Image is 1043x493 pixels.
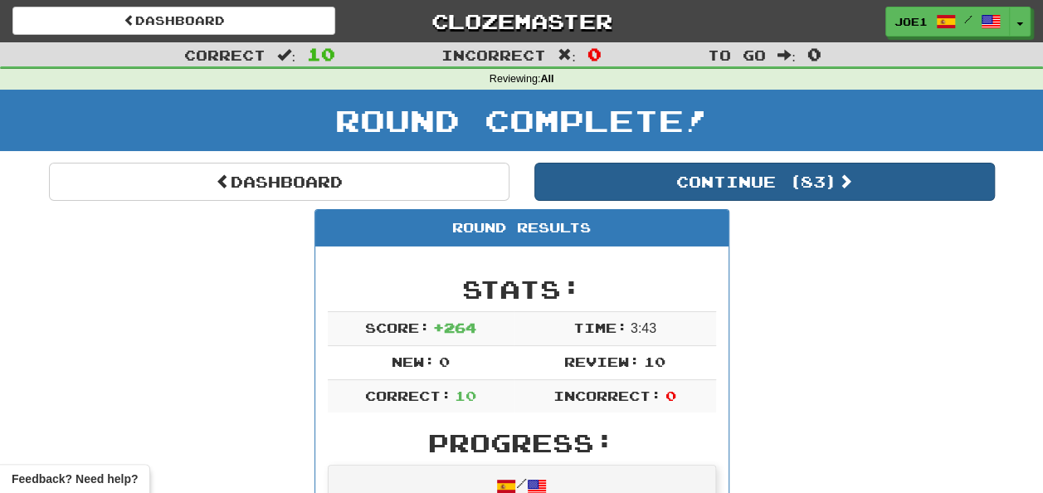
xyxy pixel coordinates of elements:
[894,14,928,29] span: Joe1
[433,320,476,335] span: + 264
[277,48,295,62] span: :
[364,388,451,403] span: Correct:
[328,429,716,456] h2: Progress:
[587,44,602,64] span: 0
[392,354,435,369] span: New:
[49,163,509,201] a: Dashboard
[6,104,1037,137] h1: Round Complete!
[777,48,796,62] span: :
[328,276,716,303] h2: Stats:
[643,354,665,369] span: 10
[558,48,576,62] span: :
[564,354,640,369] span: Review:
[364,320,429,335] span: Score:
[553,388,661,403] span: Incorrect:
[438,354,449,369] span: 0
[441,46,546,63] span: Incorrect
[12,471,138,487] span: Open feedback widget
[573,320,626,335] span: Time:
[885,7,1010,37] a: Joe1 /
[964,13,972,25] span: /
[360,7,683,36] a: Clozemaster
[708,46,766,63] span: To go
[315,210,729,247] div: Round Results
[534,163,995,201] button: Continue (83)
[307,44,335,64] span: 10
[631,321,656,335] span: 3 : 43
[540,73,553,85] strong: All
[665,388,675,403] span: 0
[455,388,476,403] span: 10
[807,44,821,64] span: 0
[12,7,335,35] a: Dashboard
[184,46,266,63] span: Correct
